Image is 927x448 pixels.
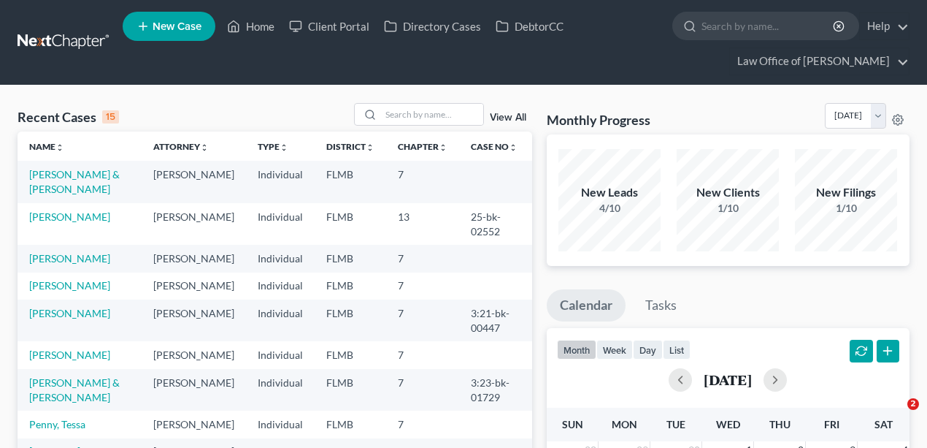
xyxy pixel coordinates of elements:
[315,300,386,341] td: FLMB
[704,372,752,387] h2: [DATE]
[280,143,288,152] i: unfold_more
[200,143,209,152] i: unfold_more
[386,245,459,272] td: 7
[142,369,246,411] td: [PERSON_NAME]
[677,201,779,216] div: 1/10
[558,184,661,201] div: New Leads
[246,273,315,300] td: Individual
[246,341,315,368] td: Individual
[153,141,209,152] a: Attorneyunfold_more
[509,143,518,152] i: unfold_more
[377,13,488,39] a: Directory Cases
[142,273,246,300] td: [PERSON_NAME]
[666,418,685,430] span: Tue
[142,203,246,245] td: [PERSON_NAME]
[18,108,119,126] div: Recent Cases
[386,369,459,411] td: 7
[795,184,897,201] div: New Filings
[142,161,246,202] td: [PERSON_NAME]
[596,340,633,360] button: week
[29,279,110,292] a: [PERSON_NAME]
[677,184,779,201] div: New Clients
[153,21,201,32] span: New Case
[769,418,791,430] span: Thu
[315,341,386,368] td: FLMB
[246,369,315,411] td: Individual
[874,418,893,430] span: Sat
[29,307,110,319] a: [PERSON_NAME]
[315,245,386,272] td: FLMB
[220,13,282,39] a: Home
[877,398,912,433] iframe: Intercom live chat
[246,161,315,202] td: Individual
[315,203,386,245] td: FLMB
[386,341,459,368] td: 7
[315,273,386,300] td: FLMB
[907,398,919,410] span: 2
[459,203,532,245] td: 25-bk-02552
[547,289,626,322] a: Calendar
[398,141,447,152] a: Chapterunfold_more
[246,245,315,272] td: Individual
[29,418,85,430] a: Penny, Tessa
[142,245,246,272] td: [PERSON_NAME]
[612,418,637,430] span: Mon
[386,273,459,300] td: 7
[547,111,650,129] h3: Monthly Progress
[55,143,64,152] i: unfold_more
[488,13,571,39] a: DebtorCC
[439,143,447,152] i: unfold_more
[381,104,483,125] input: Search by name...
[29,141,64,152] a: Nameunfold_more
[102,110,119,124] div: 15
[663,340,691,360] button: list
[246,300,315,341] td: Individual
[29,349,110,361] a: [PERSON_NAME]
[258,141,288,152] a: Typeunfold_more
[632,289,690,322] a: Tasks
[246,411,315,438] td: Individual
[730,48,909,75] a: Law Office of [PERSON_NAME]
[716,418,740,430] span: Wed
[386,203,459,245] td: 13
[29,210,110,223] a: [PERSON_NAME]
[315,161,386,202] td: FLMB
[315,369,386,411] td: FLMB
[386,300,459,341] td: 7
[459,369,532,411] td: 3:23-bk-01729
[459,300,532,341] td: 3:21-bk-00447
[315,411,386,438] td: FLMB
[142,300,246,341] td: [PERSON_NAME]
[142,411,246,438] td: [PERSON_NAME]
[562,418,583,430] span: Sun
[246,203,315,245] td: Individual
[142,341,246,368] td: [PERSON_NAME]
[860,13,909,39] a: Help
[366,143,374,152] i: unfold_more
[795,201,897,216] div: 1/10
[29,252,110,265] a: [PERSON_NAME]
[557,340,596,360] button: month
[824,418,839,430] span: Fri
[386,161,459,202] td: 7
[386,411,459,438] td: 7
[326,141,374,152] a: Districtunfold_more
[471,141,518,152] a: Case Nounfold_more
[282,13,377,39] a: Client Portal
[633,340,663,360] button: day
[490,113,526,123] a: View All
[558,201,661,216] div: 4/10
[29,168,120,195] a: [PERSON_NAME] & [PERSON_NAME]
[701,12,835,39] input: Search by name...
[29,376,120,403] a: [PERSON_NAME] & [PERSON_NAME]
